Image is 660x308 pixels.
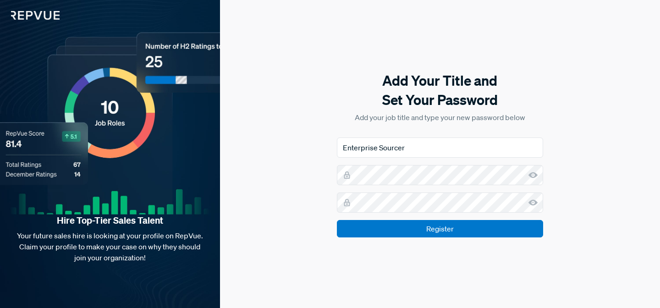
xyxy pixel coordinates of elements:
input: Job Title [337,137,543,158]
h5: Add Your Title and Set Your Password [337,71,543,110]
p: Your future sales hire is looking at your profile on RepVue. Claim your profile to make your case... [15,230,205,263]
strong: Hire Top-Tier Sales Talent [15,214,205,226]
p: Add your job title and type your new password below [337,112,543,123]
input: Register [337,220,543,237]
